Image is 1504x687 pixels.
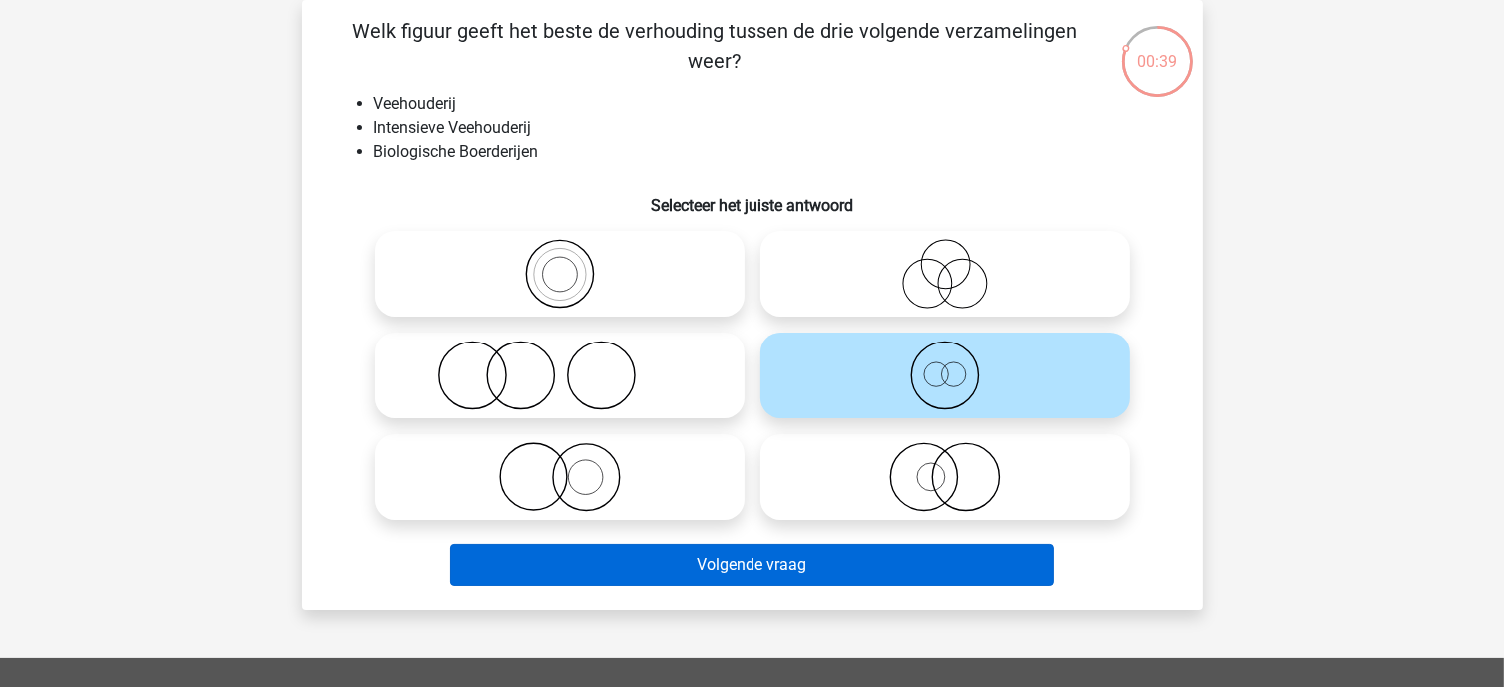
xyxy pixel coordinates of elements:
h6: Selecteer het juiste antwoord [334,180,1171,215]
li: Intensieve Veehouderij [374,116,1171,140]
li: Biologische Boerderijen [374,140,1171,164]
p: Welk figuur geeft het beste de verhouding tussen de drie volgende verzamelingen weer? [334,16,1096,76]
button: Volgende vraag [450,544,1054,586]
div: 00:39 [1120,24,1195,74]
li: Veehouderij [374,92,1171,116]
